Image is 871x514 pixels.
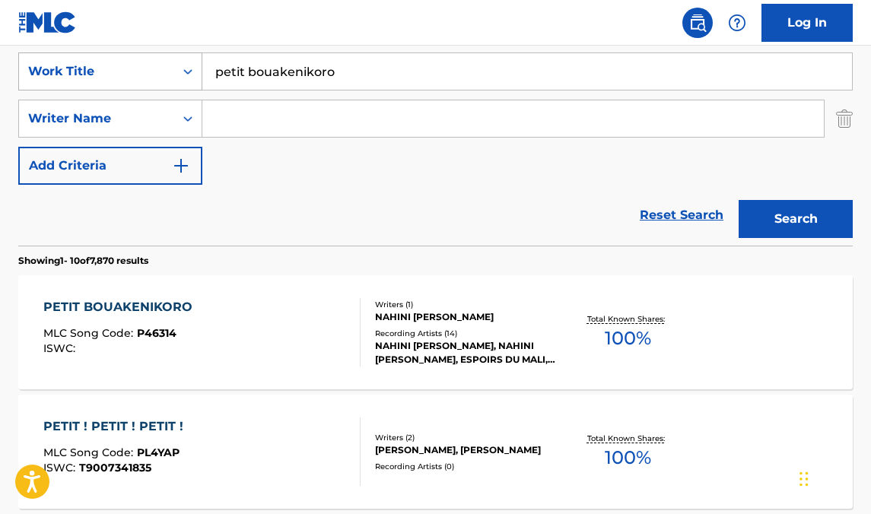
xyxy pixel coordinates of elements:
img: help [728,14,746,32]
a: Public Search [682,8,713,38]
span: P46314 [137,326,176,340]
span: ISWC : [43,341,79,355]
a: PETIT ! PETIT ! PETIT !MLC Song Code:PL4YAPISWC:T9007341835Writers (2)[PERSON_NAME], [PERSON_NAME... [18,395,853,509]
div: Writers ( 1 ) [375,299,559,310]
div: [PERSON_NAME], [PERSON_NAME] [375,443,559,457]
div: Recording Artists ( 14 ) [375,328,559,339]
span: 100 % [605,444,651,471]
p: Total Known Shares: [587,433,669,444]
div: NAHINI [PERSON_NAME], NAHINI [PERSON_NAME], ESPOIRS DU MALI, [GEOGRAPHIC_DATA], [GEOGRAPHIC_DATA]... [375,339,559,366]
div: Writers ( 2 ) [375,432,559,443]
button: Add Criteria [18,147,202,185]
a: PETIT BOUAKENIKOROMLC Song Code:P46314ISWC:Writers (1)NAHINI [PERSON_NAME]Recording Artists (14)N... [18,275,853,389]
img: 9d2ae6d4665cec9f34b9.svg [172,157,190,175]
span: PL4YAP [137,446,180,459]
span: ISWC : [43,461,79,474]
span: MLC Song Code : [43,326,137,340]
a: Log In [761,4,853,42]
span: 100 % [605,325,651,352]
div: PETIT BOUAKENIKORO [43,298,200,316]
button: Search [739,200,853,238]
div: Recording Artists ( 0 ) [375,461,559,472]
img: MLC Logo [18,11,77,33]
div: Help [722,8,752,38]
span: T9007341835 [79,461,151,474]
div: Drag [799,456,809,502]
div: PETIT ! PETIT ! PETIT ! [43,417,191,436]
p: Showing 1 - 10 of 7,870 results [18,254,148,268]
div: NAHINI [PERSON_NAME] [375,310,559,324]
img: search [688,14,707,32]
img: Delete Criterion [836,100,853,138]
a: Reset Search [632,198,731,232]
span: MLC Song Code : [43,446,137,459]
form: Search Form [18,52,853,246]
p: Total Known Shares: [587,313,669,325]
iframe: Chat Widget [795,441,871,514]
div: Work Title [28,62,165,81]
div: Writer Name [28,109,165,128]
